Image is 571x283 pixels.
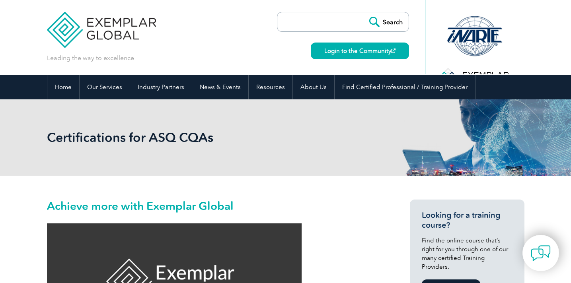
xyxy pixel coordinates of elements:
[80,75,130,99] a: Our Services
[422,236,513,271] p: Find the online course that’s right for you through one of our many certified Training Providers.
[249,75,292,99] a: Resources
[531,243,551,263] img: contact-chat.png
[47,200,381,212] h2: Achieve more with Exemplar Global
[130,75,192,99] a: Industry Partners
[311,43,409,59] a: Login to the Community
[422,210,513,230] h3: Looking for a training course?
[335,75,475,99] a: Find Certified Professional / Training Provider
[47,75,79,99] a: Home
[192,75,248,99] a: News & Events
[365,12,409,31] input: Search
[47,54,134,62] p: Leading the way to excellence
[47,131,381,144] h2: Certifications for ASQ CQAs
[293,75,334,99] a: About Us
[391,48,396,53] img: open_square.png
